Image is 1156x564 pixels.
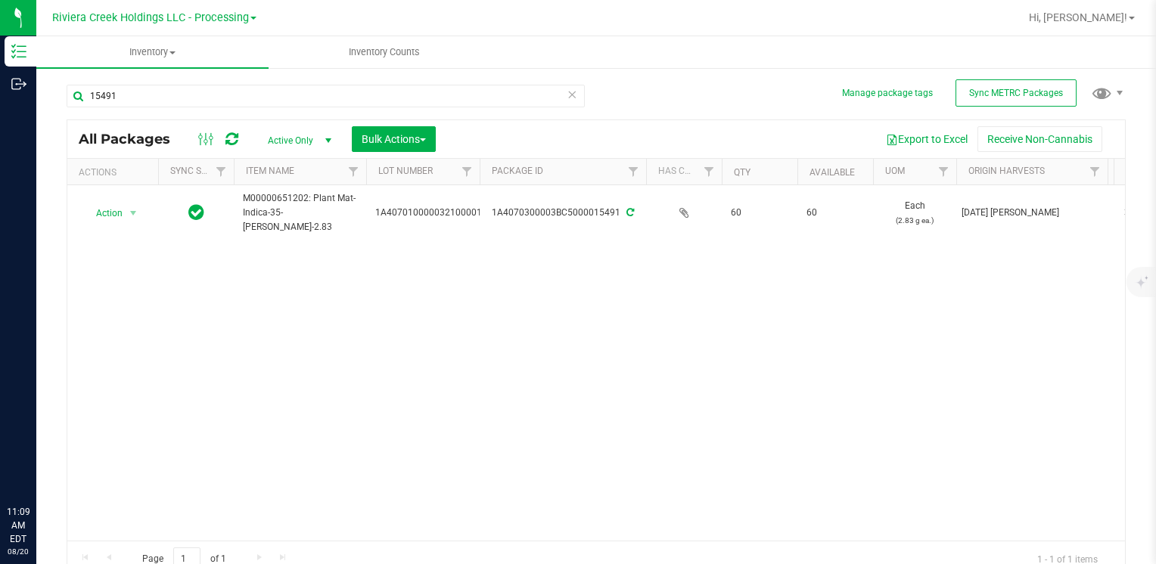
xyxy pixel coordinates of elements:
a: Available [810,167,855,178]
button: Export to Excel [876,126,977,152]
a: Package ID [492,166,543,176]
p: 11:09 AM EDT [7,505,30,546]
inline-svg: Inventory [11,44,26,59]
span: Action [82,203,123,224]
input: Search Package ID, Item Name, SKU, Lot or Part Number... [67,85,585,107]
span: Each [882,199,947,228]
button: Manage package tags [842,87,933,100]
span: Clear [567,85,577,104]
p: (2.83 g ea.) [882,213,947,228]
a: Filter [1083,159,1108,184]
a: Inventory Counts [269,36,501,68]
span: Bulk Actions [362,133,426,145]
iframe: Resource center [15,443,61,488]
span: All Packages [79,131,185,147]
span: Inventory [36,45,269,59]
span: Hi, [PERSON_NAME]! [1029,11,1127,23]
a: Origin Harvests [968,166,1045,176]
button: Bulk Actions [352,126,436,152]
span: Riviera Creek Holdings LLC - Processing [52,11,249,24]
a: UOM [885,166,905,176]
p: 08/20 [7,546,30,557]
a: Lot Number [378,166,433,176]
a: Filter [931,159,956,184]
div: [DATE] [PERSON_NAME] [962,206,1103,220]
button: Receive Non-Cannabis [977,126,1102,152]
div: 1A4070300003BC5000015491 [477,206,648,220]
a: Filter [455,159,480,184]
span: Inventory Counts [328,45,440,59]
a: Filter [621,159,646,184]
a: Filter [697,159,722,184]
span: M00000651202: Plant Mat-Indica-35-[PERSON_NAME]-2.83 [243,191,357,235]
span: 60 [731,206,788,220]
button: Sync METRC Packages [956,79,1077,107]
a: Qty [734,167,750,178]
div: Actions [79,167,152,178]
a: Filter [209,159,234,184]
th: Has COA [646,159,722,185]
span: 1A4070100000321000015042 [375,206,503,220]
span: 60 [806,206,864,220]
span: select [124,203,143,224]
a: Sync Status [170,166,228,176]
a: Inventory [36,36,269,68]
span: In Sync [188,202,204,223]
a: Filter [341,159,366,184]
a: Item Name [246,166,294,176]
span: Sync from Compliance System [624,207,634,218]
inline-svg: Outbound [11,76,26,91]
span: Sync METRC Packages [969,88,1063,98]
